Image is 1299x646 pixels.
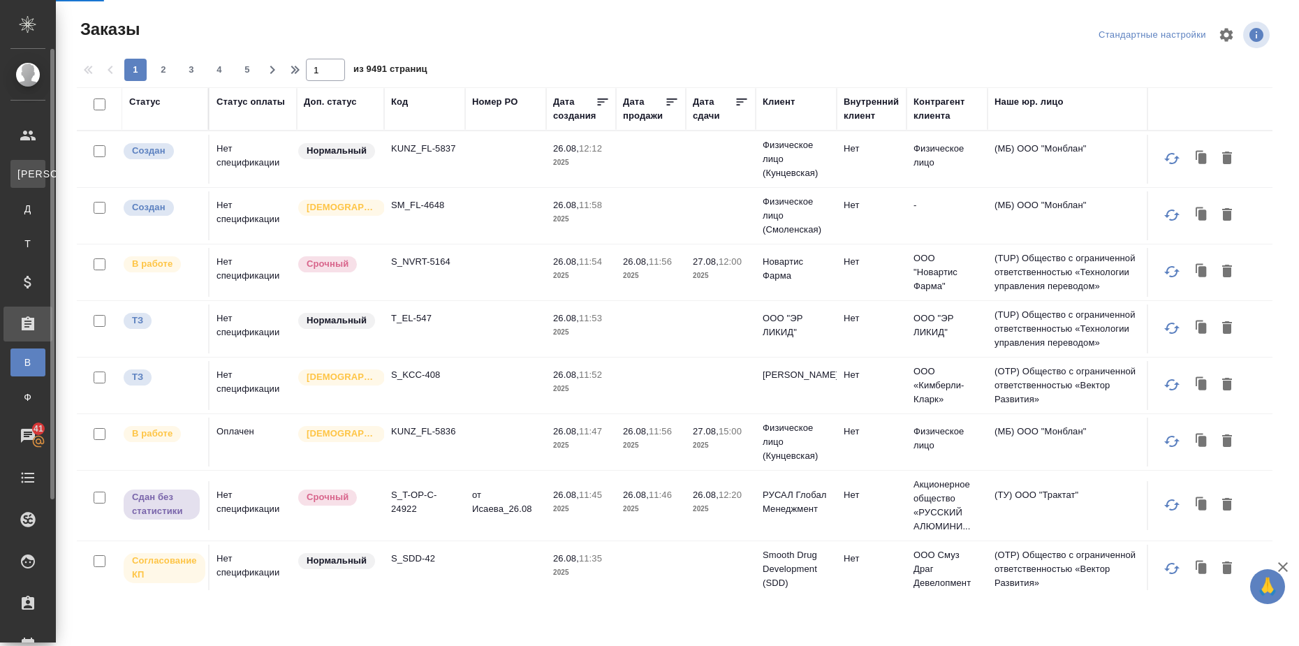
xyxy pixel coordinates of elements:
[553,313,579,323] p: 26.08,
[553,143,579,154] p: 26.08,
[844,255,900,269] p: Нет
[122,198,201,217] div: Выставляется автоматически при создании заказа
[77,18,140,41] span: Заказы
[693,490,719,500] p: 26.08,
[913,365,981,406] p: ООО «Кимберли-Кларк»
[1155,142,1189,175] button: Обновить
[307,200,376,214] p: [DEMOGRAPHIC_DATA]
[553,566,609,580] p: 2025
[719,256,742,267] p: 12:00
[579,143,602,154] p: 12:12
[1215,202,1239,228] button: Удалить
[913,198,981,212] p: -
[236,63,258,77] span: 5
[995,95,1064,109] div: Наше юр. лицо
[693,426,719,436] p: 27.08,
[307,257,348,271] p: Срочный
[10,230,45,258] a: Т
[210,248,297,297] td: Нет спецификации
[1155,552,1189,585] button: Обновить
[472,95,518,109] div: Номер PO
[10,160,45,188] a: [PERSON_NAME]
[649,490,672,500] p: 11:46
[693,439,749,453] p: 2025
[553,269,609,283] p: 2025
[579,553,602,564] p: 11:35
[122,142,201,161] div: Выставляется автоматически при создании заказа
[1215,428,1239,455] button: Удалить
[1155,198,1189,232] button: Обновить
[208,59,230,81] button: 4
[623,502,679,516] p: 2025
[1189,145,1215,172] button: Клонировать
[553,382,609,396] p: 2025
[763,138,830,180] p: Физическое лицо (Кунцевская)
[17,167,38,181] span: [PERSON_NAME]
[1215,555,1239,582] button: Удалить
[391,425,458,439] p: KUNZ_FL-5836
[844,198,900,212] p: Нет
[763,255,830,283] p: Новартис Фарма
[579,490,602,500] p: 11:45
[10,383,45,411] a: Ф
[1189,555,1215,582] button: Клонировать
[719,490,742,500] p: 12:20
[297,425,377,443] div: Выставляется автоматически для первых 3 заказов нового контактного лица. Особое внимание
[988,541,1155,597] td: (OTP) Общество с ограниченной ответственностью «Вектор Развития»
[1189,372,1215,398] button: Клонировать
[465,481,546,530] td: от Исаева_26.08
[553,212,609,226] p: 2025
[844,488,900,502] p: Нет
[132,370,143,384] p: ТЗ
[844,368,900,382] p: Нет
[216,95,285,109] div: Статус оплаты
[208,63,230,77] span: 4
[132,200,166,214] p: Создан
[1155,425,1189,458] button: Обновить
[553,256,579,267] p: 26.08,
[3,418,52,453] a: 41
[17,355,38,369] span: В
[693,256,719,267] p: 27.08,
[553,95,596,123] div: Дата создания
[152,59,175,81] button: 2
[649,426,672,436] p: 11:56
[297,255,377,274] div: Выставляется автоматически, если на указанный объем услуг необходимо больше времени в стандартном...
[132,490,191,518] p: Сдан без статистики
[307,314,367,328] p: Нормальный
[180,59,203,81] button: 3
[763,311,830,339] p: ООО "ЭР ЛИКИД"
[307,144,367,158] p: Нормальный
[763,368,830,382] p: [PERSON_NAME]
[391,198,458,212] p: SM_FL-4648
[988,358,1155,413] td: (OTP) Общество с ограниченной ответственностью «Вектор Развития»
[913,251,981,293] p: ООО "Новартис Фарма"
[988,244,1155,300] td: (TUP) Общество с ограниченной ответственностью «Технологии управления переводом»
[10,348,45,376] a: В
[579,369,602,380] p: 11:52
[553,553,579,564] p: 26.08,
[210,481,297,530] td: Нет спецификации
[1256,572,1279,601] span: 🙏
[1189,202,1215,228] button: Клонировать
[553,502,609,516] p: 2025
[132,144,166,158] p: Создан
[844,552,900,566] p: Нет
[553,369,579,380] p: 26.08,
[297,198,377,217] div: Выставляется автоматически для первых 3 заказов нового контактного лица. Особое внимание
[10,195,45,223] a: Д
[844,425,900,439] p: Нет
[623,269,679,283] p: 2025
[913,311,981,339] p: ООО "ЭР ЛИКИД"
[210,135,297,184] td: Нет спецификации
[307,370,376,384] p: [DEMOGRAPHIC_DATA]
[1189,428,1215,455] button: Клонировать
[553,439,609,453] p: 2025
[210,545,297,594] td: Нет спецификации
[210,304,297,353] td: Нет спецификации
[297,142,377,161] div: Статус по умолчанию для стандартных заказов
[180,63,203,77] span: 3
[122,488,201,521] div: Выставляет ПМ, когда заказ сдан КМу, но начисления еще не проведены
[1215,372,1239,398] button: Удалить
[1095,24,1210,46] div: split button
